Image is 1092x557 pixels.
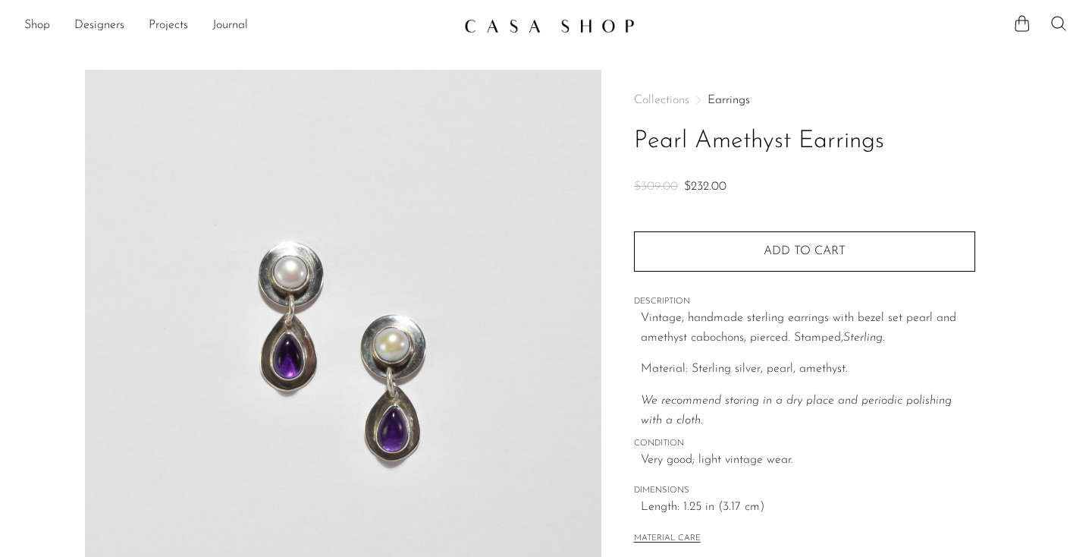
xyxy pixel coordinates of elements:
span: CONDITION [634,437,975,451]
span: $309.00 [634,181,678,193]
span: DESCRIPTION [634,295,975,309]
ul: NEW HEADER MENU [24,13,452,39]
span: Very good; light vintage wear. [641,451,975,470]
h1: Pearl Amethyst Earrings [634,122,975,161]
nav: Breadcrumbs [634,94,975,106]
a: Projects [149,16,188,36]
span: Length: 1.25 in (3.17 cm) [641,498,975,518]
a: Earrings [708,94,750,106]
a: Designers [74,16,124,36]
p: Material: Sterling silver, pearl, amethyst. [641,360,975,379]
button: MATERIAL CARE [634,533,701,545]
a: Shop [24,16,50,36]
em: Sterling. [843,332,885,344]
span: Add to cart [764,244,846,259]
a: Journal [212,16,248,36]
span: $232.00 [684,181,726,193]
p: Vintage, handmade sterling earrings with bezel set pearl and amethyst cabochons, pierced. Stamped, [641,309,975,348]
nav: Desktop navigation [24,13,452,39]
span: DIMENSIONS [634,484,975,498]
i: We recommend storing in a dry place and periodic polishing with a cloth. [641,395,952,426]
button: Add to cart [634,231,975,271]
span: Collections [634,94,689,106]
